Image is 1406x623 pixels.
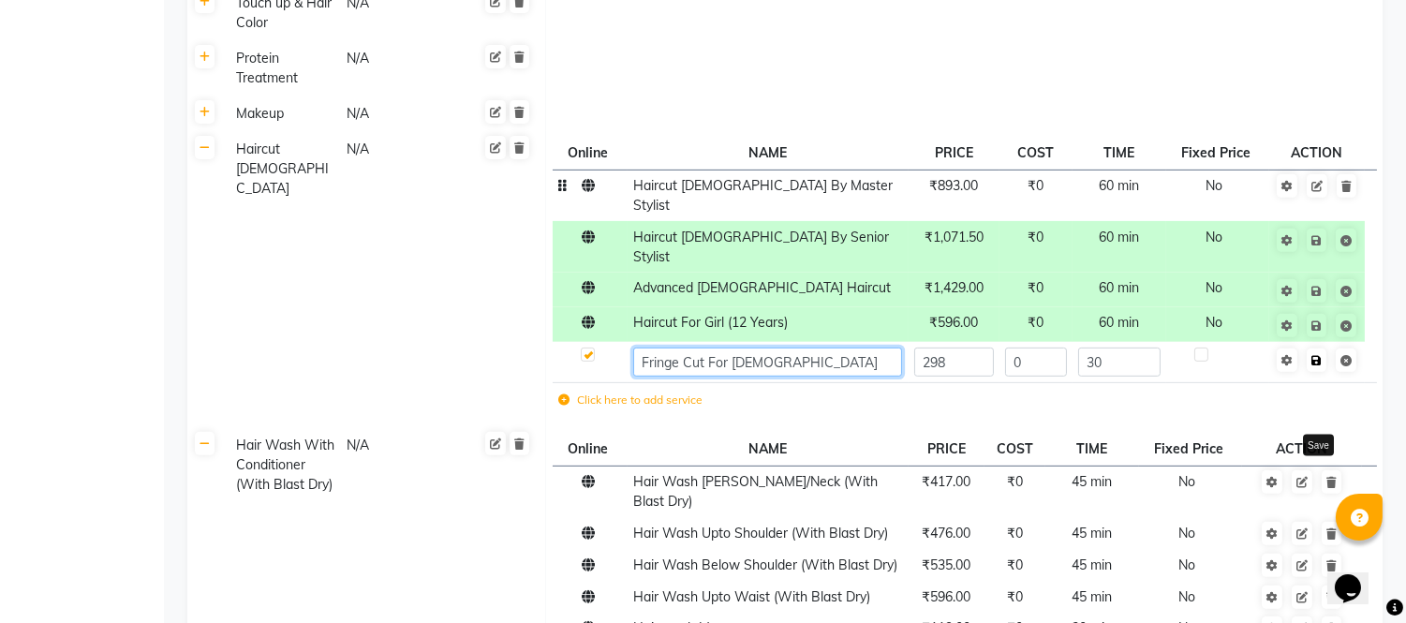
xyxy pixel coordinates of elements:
[1178,588,1195,605] span: No
[633,588,870,605] span: Hair Wash Upto Waist (With Blast Dry)
[229,47,337,90] div: Protein Treatment
[1100,314,1140,331] span: 60 min
[909,434,984,466] th: PRICE
[925,279,984,296] span: ₹1,429.00
[1166,138,1269,170] th: Fixed Price
[1206,177,1222,194] span: No
[1072,588,1112,605] span: 45 min
[929,314,978,331] span: ₹596.00
[1029,314,1044,331] span: ₹0
[1045,434,1139,466] th: TIME
[925,229,984,245] span: ₹1,071.50
[1178,556,1195,573] span: No
[984,434,1045,466] th: COST
[633,473,878,510] span: Hair Wash [PERSON_NAME]/Neck (With Blast Dry)
[1072,525,1112,541] span: 45 min
[1242,434,1362,466] th: ACTION
[999,138,1073,170] th: COST
[1139,434,1242,466] th: Fixed Price
[628,138,909,170] th: NAME
[229,434,337,497] div: Hair Wash With Conditioner (With Blast Dry)
[1007,473,1023,490] span: ₹0
[345,138,453,200] div: N/A
[633,229,889,265] span: Haircut [DEMOGRAPHIC_DATA] By Senior Stylist
[345,102,453,126] div: N/A
[1100,177,1140,194] span: 60 min
[1100,229,1140,245] span: 60 min
[922,588,970,605] span: ₹596.00
[553,138,628,170] th: Online
[553,434,628,466] th: Online
[633,525,888,541] span: Hair Wash Upto Shoulder (With Blast Dry)
[1269,138,1365,170] th: ACTION
[229,138,337,200] div: Haircut [DEMOGRAPHIC_DATA]
[633,177,893,214] span: Haircut [DEMOGRAPHIC_DATA] By Master Stylist
[909,138,999,170] th: PRICE
[628,434,909,466] th: NAME
[345,47,453,90] div: N/A
[1303,435,1334,456] div: Save
[1029,229,1044,245] span: ₹0
[1072,473,1112,490] span: 45 min
[1327,548,1387,604] iframe: chat widget
[1007,588,1023,605] span: ₹0
[1073,138,1166,170] th: TIME
[633,314,788,331] span: Haircut For Girl (12 Years)
[929,177,978,194] span: ₹893.00
[558,392,703,408] label: Click here to add service
[922,556,970,573] span: ₹535.00
[1007,525,1023,541] span: ₹0
[1206,229,1222,245] span: No
[229,102,337,126] div: Makeup
[922,525,970,541] span: ₹476.00
[1178,525,1195,541] span: No
[1029,279,1044,296] span: ₹0
[633,556,897,573] span: Hair Wash Below Shoulder (With Blast Dry)
[633,279,891,296] span: Advanced [DEMOGRAPHIC_DATA] Haircut
[1206,314,1222,331] span: No
[922,473,970,490] span: ₹417.00
[1178,473,1195,490] span: No
[1072,556,1112,573] span: 45 min
[1100,279,1140,296] span: 60 min
[1007,556,1023,573] span: ₹0
[345,434,453,497] div: N/A
[1029,177,1044,194] span: ₹0
[1206,279,1222,296] span: No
